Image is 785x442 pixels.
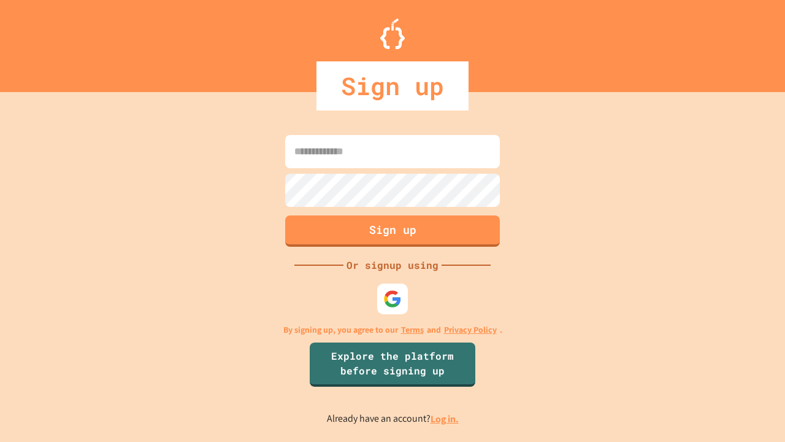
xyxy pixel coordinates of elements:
[401,324,424,336] a: Terms
[444,324,497,336] a: Privacy Policy
[327,411,459,427] p: Already have an account?
[343,258,442,273] div: Or signup using
[431,413,459,425] a: Log in.
[283,324,502,336] p: By signing up, you agree to our and .
[380,18,405,49] img: Logo.svg
[285,215,500,247] button: Sign up
[383,290,402,308] img: google-icon.svg
[310,343,475,387] a: Explore the platform before signing up
[316,61,469,110] div: Sign up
